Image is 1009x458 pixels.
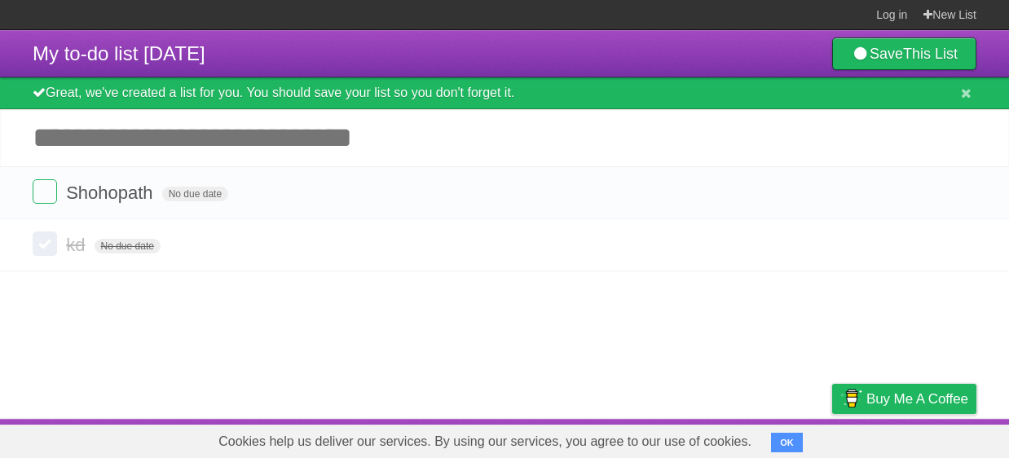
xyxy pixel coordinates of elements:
a: SaveThis List [832,37,976,70]
label: Done [33,179,57,204]
span: My to-do list [DATE] [33,42,205,64]
b: This List [903,46,958,62]
span: No due date [95,239,161,253]
label: Done [33,231,57,256]
span: Buy me a coffee [866,385,968,413]
span: kd [66,235,89,255]
img: Buy me a coffee [840,385,862,412]
span: Shohopath [66,183,156,203]
a: Buy me a coffee [832,384,976,414]
a: About [615,423,650,454]
span: Cookies help us deliver our services. By using our services, you agree to our use of cookies. [202,425,768,458]
a: Suggest a feature [874,423,976,454]
button: OK [771,433,803,452]
a: Privacy [811,423,853,454]
a: Terms [756,423,791,454]
span: No due date [162,187,228,201]
a: Developers [669,423,735,454]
